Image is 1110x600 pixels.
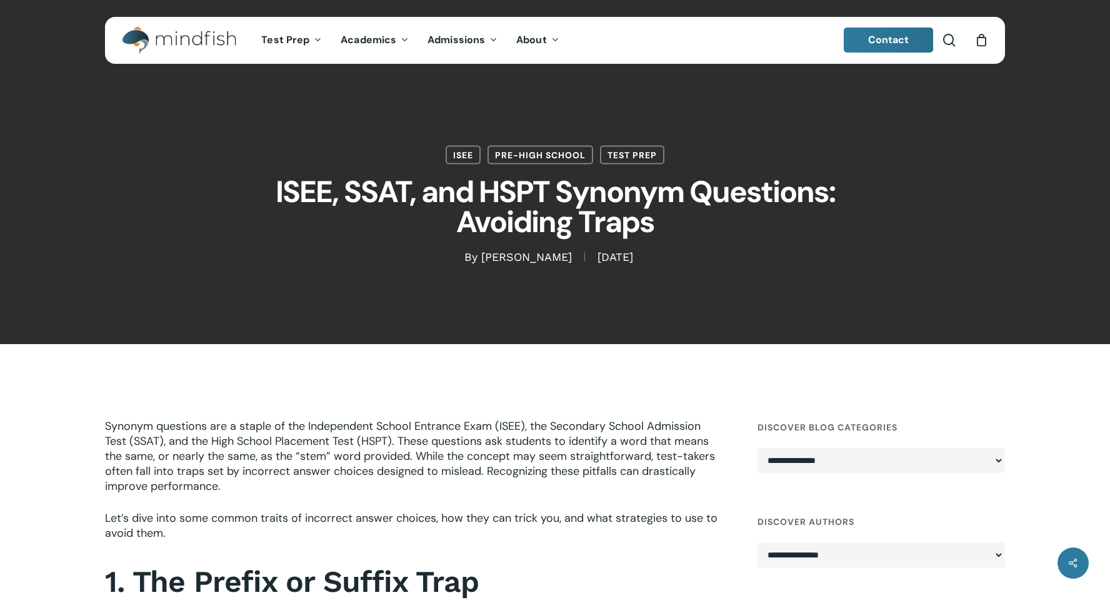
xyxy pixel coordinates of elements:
[516,33,547,46] span: About
[418,35,507,46] a: Admissions
[868,33,909,46] span: Contact
[105,564,479,599] b: 1. The Prefix or Suffix Trap
[446,146,481,165] a: ISEE
[261,33,309,46] span: Test Prep
[481,250,572,263] a: [PERSON_NAME]
[487,146,593,165] a: Pre-High School
[341,33,396,46] span: Academics
[507,35,569,46] a: About
[844,28,934,53] a: Contact
[600,146,664,165] a: Test Prep
[252,35,331,46] a: Test Prep
[331,35,418,46] a: Academics
[464,253,477,262] span: By
[757,511,1005,533] h4: Discover Authors
[757,416,1005,439] h4: Discover Blog Categories
[105,419,715,494] span: Synonym questions are a staple of the Independent School Entrance Exam (ISEE), the Secondary Scho...
[584,253,646,262] span: [DATE]
[252,17,568,64] nav: Main Menu
[242,165,867,250] h1: ISEE, SSAT, and HSPT Synonym Questions: Avoiding Traps
[105,511,717,541] span: Let’s dive into some common traits of incorrect answer choices, how they can trick you, and what ...
[105,17,1005,64] header: Main Menu
[427,33,485,46] span: Admissions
